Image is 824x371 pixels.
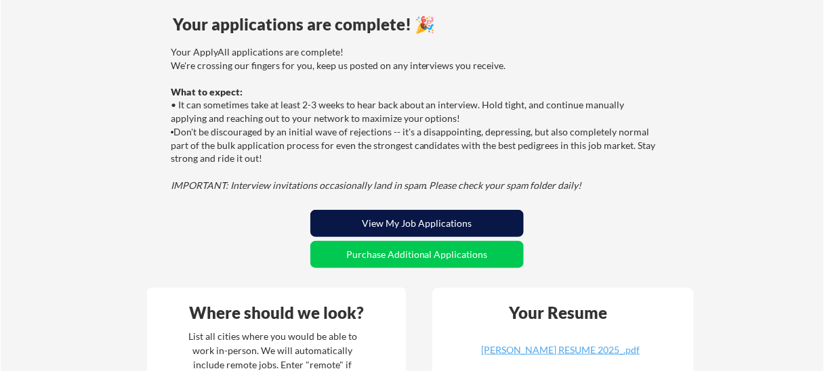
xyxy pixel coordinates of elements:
font: • [171,127,174,137]
a: [PERSON_NAME] RESUME 2025_.pdf [480,345,642,366]
div: Your applications are complete! 🎉 [173,16,661,32]
div: Your Resume [491,305,625,321]
button: Purchase Additional Applications [310,241,524,268]
div: Your ApplyAll applications are complete! We're crossing our fingers for you, keep us posted on an... [171,45,659,192]
em: IMPORTANT: Interview invitations occasionally land in spam. Please check your spam folder daily! [171,179,582,191]
div: Where should we look? [150,305,403,321]
strong: What to expect: [171,86,243,97]
div: [PERSON_NAME] RESUME 2025_.pdf [480,345,642,355]
button: View My Job Applications [310,210,524,237]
